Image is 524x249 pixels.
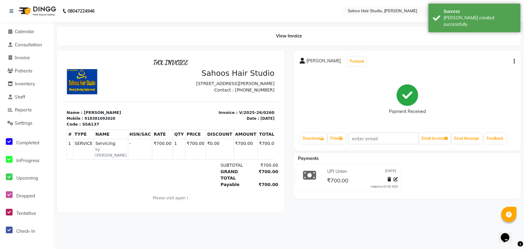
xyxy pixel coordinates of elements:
[2,41,52,49] a: Consultation
[16,2,58,20] img: logo
[197,59,212,65] div: [DATE]
[184,112,215,125] div: ₹700.00
[15,81,35,87] span: Inventory
[444,8,516,15] div: Success
[33,90,64,102] small: by [PERSON_NAME]
[4,53,104,59] p: Name : [PERSON_NAME]
[2,120,52,127] a: Settings
[65,83,89,103] td: -
[33,84,64,90] span: Servicing
[154,125,184,131] div: Payable
[111,24,212,30] p: [STREET_ADDRESS][PERSON_NAME]
[2,107,52,114] a: Reports
[328,133,345,144] a: Print
[15,68,32,74] span: Patients
[348,57,366,66] button: Prebook
[419,133,450,144] button: Email Invoice
[16,158,39,163] span: InProgress
[300,133,327,144] a: Download
[2,94,52,101] a: Staff
[452,133,482,144] button: Send Message
[154,112,184,125] div: GRAND TOTAL
[2,54,52,61] a: Invoice
[2,80,52,88] a: Inventory
[15,120,32,126] span: Settings
[385,168,396,175] span: [DATE]
[68,2,95,20] b: 08047224946
[154,106,184,112] div: SUBTOTAL
[21,59,52,65] div: 918381092020
[16,140,39,146] span: Completed
[16,210,36,216] span: Tentative
[16,228,35,234] span: Check-In
[110,73,122,83] th: QTY
[31,73,65,83] th: NAME
[15,42,42,48] span: Consultation
[306,58,341,66] span: [PERSON_NAME]
[4,59,20,65] div: Mobile :
[371,185,398,189] div: Added on 03-09-2025
[15,29,34,34] span: Calendar
[111,12,212,21] h3: Sahoos Hair Studio
[4,73,10,83] th: #
[143,83,171,103] td: ₹0.00
[122,83,143,103] td: ₹700.00
[4,139,212,144] p: Please visit again !
[484,133,506,144] a: Feedback
[122,73,143,83] th: PRICE
[184,59,196,65] div: Date :
[10,83,31,103] td: SERVICE
[348,133,419,144] input: enter email
[298,156,319,161] span: Payments
[171,83,195,103] td: ₹700.00
[111,30,212,37] p: Contact : [PHONE_NUMBER]
[2,68,52,75] a: Patients
[171,73,195,83] th: AMOUNT
[444,15,516,28] div: Bill created successfully.
[2,28,52,35] a: Calendar
[4,2,212,10] h2: TAX INVOICE
[65,73,89,83] th: HSN/SAC
[15,107,32,113] span: Reports
[327,177,348,185] span: ₹700.00
[15,55,30,60] span: Invoice
[498,224,518,243] iframe: chat widget
[195,73,215,83] th: TOTAL
[327,168,347,175] span: UPI Union
[57,27,521,45] div: View Invoice
[389,108,426,115] div: Payment Received
[89,73,110,83] th: RATE
[110,83,122,103] td: 1
[15,94,25,100] span: Staff
[143,73,171,83] th: DISCOUNT
[10,73,31,83] th: TYPE
[184,125,215,131] div: ₹700.00
[184,106,215,112] div: ₹700.00
[111,53,212,59] p: Invoice : V/2025-26/0260
[16,193,35,199] span: Dropped
[4,83,10,103] td: 1
[195,83,215,103] td: ₹700.00
[16,175,38,181] span: Upcoming
[4,65,104,71] p: Code : SSA137
[89,83,110,103] td: ₹700.00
